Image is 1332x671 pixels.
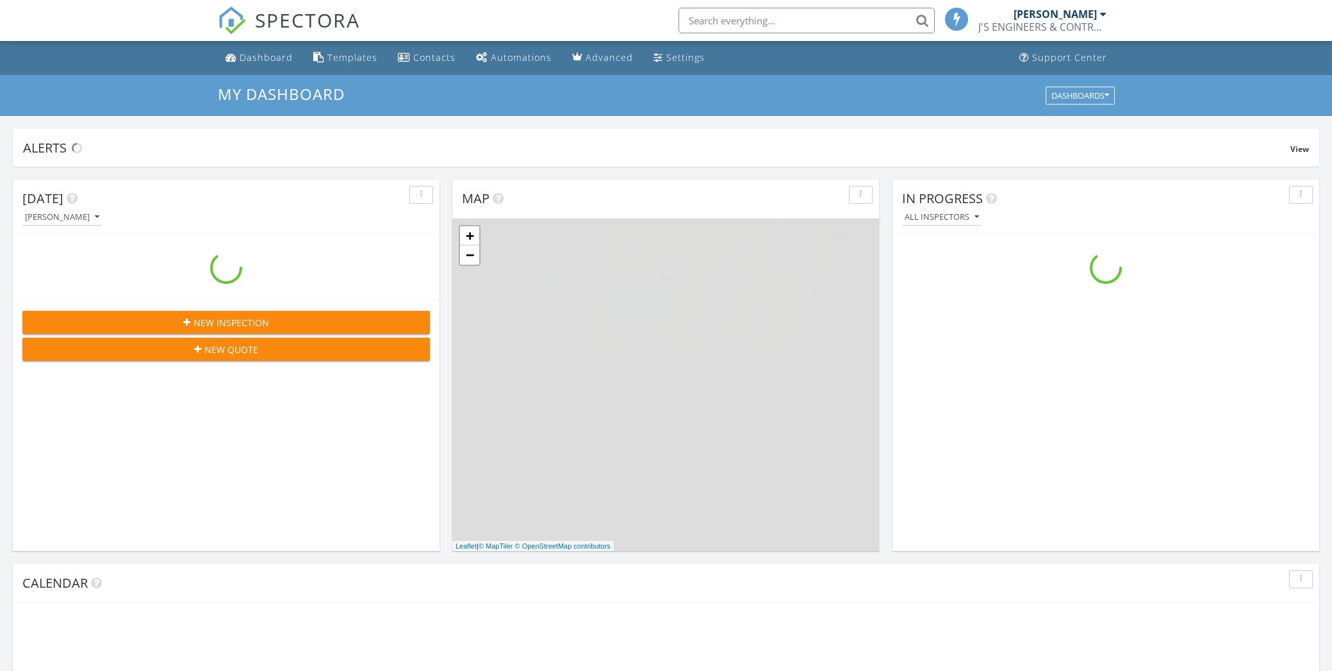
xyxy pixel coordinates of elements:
a: Templates [308,46,382,70]
span: In Progress [902,190,983,207]
div: All Inspectors [905,213,979,222]
div: Support Center [1032,51,1107,63]
a: Dashboard [220,46,298,70]
span: [DATE] [22,190,63,207]
div: Dashboards [1051,91,1109,100]
span: New Quote [204,343,258,356]
button: New Quote [22,338,430,361]
a: Zoom in [460,226,479,245]
div: Dashboard [240,51,293,63]
a: Automations (Basic) [471,46,557,70]
a: Advanced [567,46,638,70]
div: Advanced [586,51,633,63]
button: All Inspectors [902,209,982,226]
div: Contacts [413,51,456,63]
a: SPECTORA [218,17,360,44]
span: New Inspection [193,316,269,329]
img: The Best Home Inspection Software - Spectora [218,6,246,35]
div: [PERSON_NAME] [25,213,99,222]
div: Settings [666,51,705,63]
a: Settings [648,46,710,70]
div: Templates [327,51,377,63]
div: [PERSON_NAME] [1014,8,1097,21]
a: Leaflet [456,542,477,550]
div: J'S ENGINEERS & CONTRACTORS [978,21,1106,33]
a: © OpenStreetMap contributors [515,542,611,550]
span: SPECTORA [255,6,360,33]
button: [PERSON_NAME] [22,209,102,226]
a: Support Center [1014,46,1112,70]
span: View [1290,144,1309,154]
div: | [452,541,614,552]
a: Zoom out [460,245,479,265]
span: Map [462,190,489,207]
button: New Inspection [22,311,430,334]
button: Dashboards [1046,87,1115,104]
span: Calendar [22,574,88,592]
a: © MapTiler [479,542,513,550]
input: Search everything... [678,8,935,33]
a: Contacts [393,46,461,70]
div: Automations [491,51,552,63]
span: My Dashboard [218,83,345,104]
div: Alerts [23,139,1290,156]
